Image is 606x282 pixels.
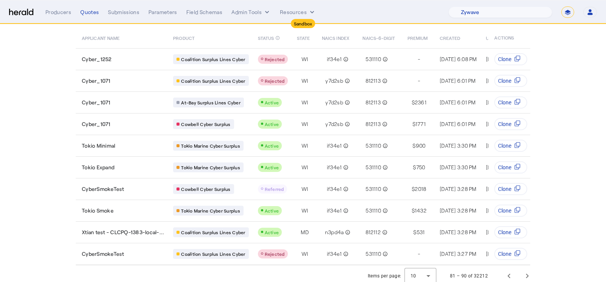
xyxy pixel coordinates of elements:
[381,99,387,106] mat-icon: info_outline
[265,165,279,170] span: Active
[325,228,344,236] span: n3pd4a
[440,34,460,41] span: CREATED
[265,230,279,235] span: Active
[301,55,308,63] span: WI
[82,164,114,171] span: Tokio Expand
[82,55,112,63] span: Cyber_1252
[342,207,348,214] mat-icon: info_outline
[327,164,342,171] span: if34e1
[416,164,425,171] span: 750
[181,208,240,214] span: Tokio Marine Cyber Surplus
[82,34,120,41] span: APPLICANT NAME
[498,250,511,258] span: Clone
[297,34,310,41] span: STATE
[362,34,395,41] span: NAICS-6-DIGIT
[494,183,527,195] button: Clone
[494,248,527,260] button: Clone
[486,186,523,192] span: [DATE] 3:29 PM
[343,99,350,106] mat-icon: info_outline
[365,228,381,236] span: 812112
[440,142,476,149] span: [DATE] 3:30 PM
[381,120,387,128] mat-icon: info_outline
[415,99,426,106] span: 2361
[9,9,33,16] img: Herald Logo
[82,228,164,236] span: Xtian test - CLCPQ-1383-local-...
[82,142,115,150] span: Tokio Minimal
[365,164,381,171] span: 531110
[265,251,285,257] span: Rejected
[301,207,308,214] span: WI
[440,207,476,214] span: [DATE] 3:28 PM
[82,77,111,85] span: Cyber_1071
[301,250,308,258] span: WI
[148,8,177,16] div: Parameters
[275,34,280,42] mat-icon: info_outline
[325,77,343,85] span: y7d2sb
[181,164,240,170] span: Tokio Marine Cyber Surplus
[498,207,511,214] span: Clone
[265,57,285,62] span: Rejected
[301,228,309,236] span: MD
[343,77,350,85] mat-icon: info_outline
[486,77,522,84] span: [DATE] 6:01 PM
[381,55,388,63] mat-icon: info_outline
[486,99,523,106] span: [DATE] 6:25 PM
[381,164,388,171] mat-icon: info_outline
[80,8,99,16] div: Quotes
[415,207,426,214] span: 1432
[498,55,511,63] span: Clone
[412,142,415,150] span: $
[440,77,476,84] span: [DATE] 6:01 PM
[258,34,274,41] span: STATUS
[494,75,527,87] button: Clone
[365,250,381,258] span: 531110
[381,77,387,85] mat-icon: info_outline
[291,19,315,28] div: Sandbox
[181,186,230,192] span: Cowbell Cyber Surplus
[498,120,511,128] span: Clone
[494,96,527,109] button: Clone
[365,207,381,214] span: 531110
[82,207,114,214] span: Tokio Smoke
[45,8,71,16] div: Producers
[265,78,285,83] span: Rejected
[412,185,415,193] span: $
[381,185,388,193] mat-icon: info_outline
[415,185,426,193] span: 2018
[494,161,527,173] button: Clone
[325,120,343,128] span: y7d2sb
[265,208,279,213] span: Active
[486,34,506,41] span: UPDATED
[416,142,426,150] span: 900
[417,228,425,236] span: 531
[412,120,415,128] span: $
[280,8,316,16] button: Resources dropdown menu
[368,272,401,280] div: Items per page:
[381,207,388,214] mat-icon: info_outline
[231,8,271,16] button: internal dropdown menu
[418,77,420,85] span: -
[413,164,416,171] span: $
[494,53,527,65] button: Clone
[494,226,527,238] button: Clone
[186,8,223,16] div: Field Schemas
[82,99,111,106] span: Cyber_1071
[486,121,523,127] span: [DATE] 6:06 PM
[440,186,476,192] span: [DATE] 3:28 PM
[327,142,342,150] span: if34e1
[365,142,381,150] span: 531110
[365,99,381,106] span: 812113
[301,120,308,128] span: WI
[494,140,527,152] button: Clone
[173,34,195,41] span: PRODUCT
[181,251,245,257] span: Coalition Surplus Lines Cyber
[181,143,240,149] span: Tokio Marine Cyber Surplus
[440,229,476,235] span: [DATE] 3:28 PM
[498,77,511,85] span: Clone
[408,34,428,41] span: PREMIUM
[365,120,381,128] span: 812113
[486,164,523,170] span: [DATE] 3:34 PM
[82,120,111,128] span: Cyber_1071
[440,250,476,257] span: [DATE] 3:27 PM
[440,99,476,106] span: [DATE] 6:01 PM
